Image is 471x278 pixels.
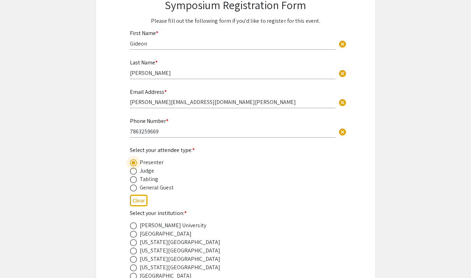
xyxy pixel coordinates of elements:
button: Clear [335,66,349,80]
mat-label: First Name [130,29,158,37]
div: General Guest [140,183,174,192]
input: Type Here [130,128,335,135]
button: Clear [130,195,147,206]
iframe: Chat [5,246,30,273]
button: Clear [335,36,349,50]
div: Judge [140,167,154,175]
mat-label: Email Address [130,88,167,96]
span: cancel [338,128,347,136]
div: [US_STATE][GEOGRAPHIC_DATA] [140,238,221,246]
div: Presenter [140,158,164,167]
input: Type Here [130,98,335,106]
input: Type Here [130,69,335,77]
mat-label: Last Name [130,59,158,66]
mat-label: Select your institution: [130,209,187,217]
div: [US_STATE][GEOGRAPHIC_DATA] [140,255,221,263]
div: Tabling [140,175,159,183]
button: Clear [335,95,349,109]
button: Clear [335,125,349,139]
mat-label: Phone Number [130,117,168,125]
span: cancel [338,98,347,107]
div: [US_STATE][GEOGRAPHIC_DATA] [140,263,221,272]
span: cancel [338,40,347,48]
input: Type Here [130,40,335,47]
span: cancel [338,69,347,78]
div: [PERSON_NAME] University [140,221,206,230]
div: [US_STATE][GEOGRAPHIC_DATA] [140,246,221,255]
p: Please fill out the following form if you'd like to register for this event. [130,17,341,25]
div: [GEOGRAPHIC_DATA] [140,230,192,238]
mat-label: Select your attendee type: [130,146,195,154]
